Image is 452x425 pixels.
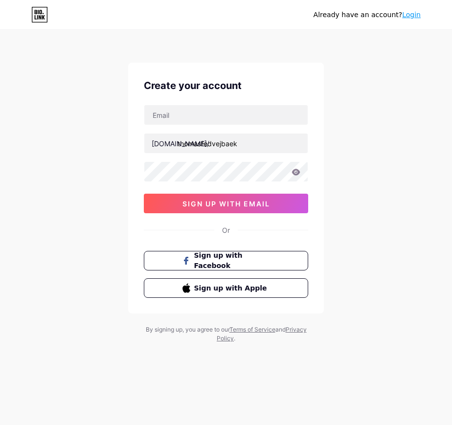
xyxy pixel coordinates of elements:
div: Already have an account? [314,10,421,20]
a: Terms of Service [229,326,275,333]
button: sign up with email [144,194,308,213]
div: Or [222,225,230,235]
div: Create your account [144,78,308,93]
span: sign up with email [182,200,270,208]
input: username [144,134,308,153]
input: Email [144,105,308,125]
div: [DOMAIN_NAME]/ [152,138,209,149]
span: Sign up with Apple [194,283,270,293]
div: By signing up, you agree to our and . [143,325,309,343]
button: Sign up with Apple [144,278,308,298]
button: Sign up with Facebook [144,251,308,270]
a: Login [402,11,421,19]
span: Sign up with Facebook [194,250,270,271]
